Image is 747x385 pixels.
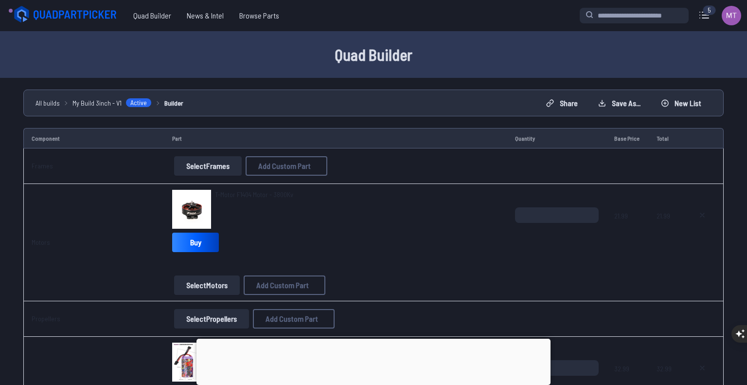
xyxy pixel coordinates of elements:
[172,233,219,252] a: Buy
[215,190,293,199] span: T-Motor F1404 Motor - 3800Kv
[179,6,231,25] a: News & Intel
[590,95,649,111] button: Save as...
[172,156,244,176] a: SelectFrames
[606,128,648,148] td: Base Price
[657,207,675,254] span: 21.99
[125,98,152,108] span: Active
[72,98,122,108] span: My Build 3inch - V1
[172,275,242,295] a: SelectMotors
[649,128,682,148] td: Total
[507,128,606,148] td: Quantity
[23,128,164,148] td: Component
[32,162,53,170] a: Frames
[174,275,240,295] button: SelectMotors
[164,98,183,108] a: Builder
[722,6,741,25] img: User
[614,207,640,254] span: 21.99
[258,162,311,170] span: Add Custom Part
[231,6,287,25] a: Browse Parts
[253,309,335,329] button: Add Custom Part
[172,309,251,329] a: SelectPropellers
[62,43,685,66] h1: Quad Builder
[703,5,716,15] div: 5
[266,315,318,323] span: Add Custom Part
[172,190,211,229] img: image
[653,95,710,111] button: New List
[125,6,179,25] a: Quad Builder
[256,281,309,289] span: Add Custom Part
[174,156,242,176] button: SelectFrames
[164,128,507,148] td: Part
[215,190,293,200] a: T-Motor F1404 Motor - 3800Kv
[32,238,50,246] a: Motors
[196,339,551,383] iframe: Advertisement
[246,156,327,176] button: Add Custom Part
[32,314,60,323] a: Propellers
[244,275,325,295] button: Add Custom Part
[72,98,152,108] a: My Build 3inch - V1Active
[174,309,249,329] button: SelectPropellers
[36,98,60,108] a: All builds
[538,95,586,111] button: Share
[172,343,211,382] img: image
